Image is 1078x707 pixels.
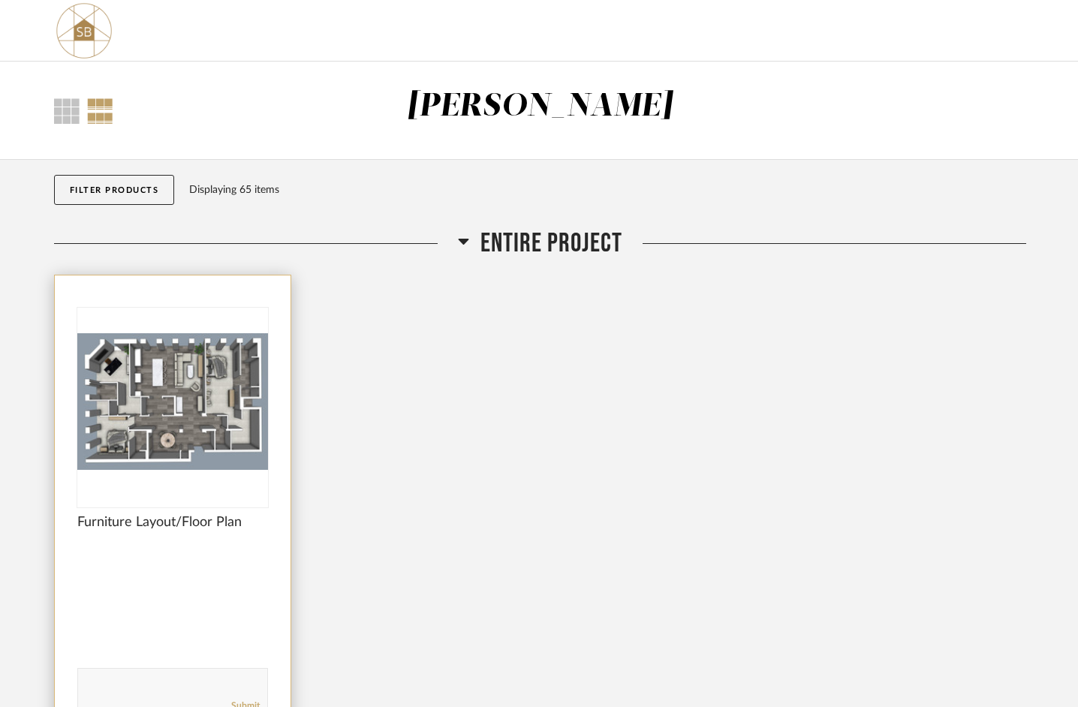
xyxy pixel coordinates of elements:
[407,91,673,122] div: [PERSON_NAME]
[54,1,114,61] img: 02324877-c6fa-4261-b847-82fa1115e5a4.png
[480,227,622,260] span: Entire Project
[189,182,1019,198] div: Displaying 65 items
[54,175,175,205] button: Filter Products
[77,308,268,495] div: 0
[77,514,268,531] span: Furniture Layout/Floor Plan
[77,308,268,495] img: undefined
